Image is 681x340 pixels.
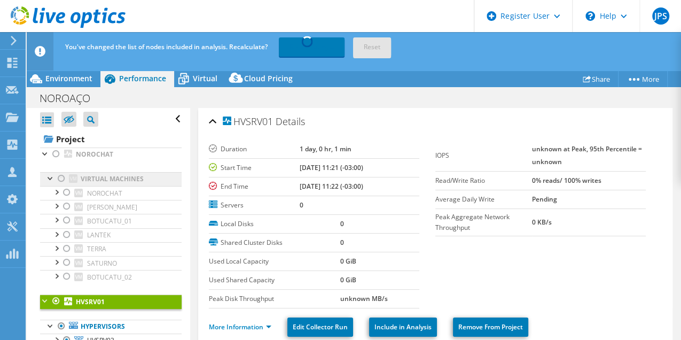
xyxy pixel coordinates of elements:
[585,11,595,21] svg: \n
[340,257,356,266] b: 0 GiB
[40,200,182,214] a: [PERSON_NAME]
[300,144,351,153] b: 1 day, 0 hr, 1 min
[435,150,532,161] label: IOPS
[276,115,305,128] span: Details
[40,130,182,148] a: Project
[40,214,182,228] a: BOTUCATU_01
[40,228,182,242] a: LANTEK
[340,275,356,284] b: 0 GiB
[435,175,532,186] label: Read/Write Ratio
[369,318,437,337] a: Include in Analysis
[435,212,532,233] label: Peak Aggregate Network Throughput
[76,297,105,306] b: HVSRV01
[209,293,340,304] label: Peak Disk Throughput
[532,195,557,204] b: Pending
[35,92,107,104] h1: NOROAÇO
[87,230,111,239] span: LANTEK
[244,73,293,83] span: Cloud Pricing
[300,182,363,191] b: [DATE] 11:22 (-03:00)
[87,244,106,253] span: TERRA
[87,203,137,212] span: [PERSON_NAME]
[340,294,388,303] b: unknown MB/s
[209,200,300,211] label: Servers
[40,148,182,161] a: NOROCHAT
[76,150,113,159] b: NOROCHAT
[40,242,182,256] a: TERRA
[40,270,182,284] a: BOTUCATU_02
[618,71,668,87] a: More
[40,295,182,308] a: HVSRV01
[209,163,300,173] label: Start Time
[87,217,132,226] span: BOTUCATU_01
[119,73,166,83] span: Performance
[65,42,268,51] span: You've changed the list of nodes included in analysis. Recalculate?
[532,144,642,166] b: unknown at Peak, 95th Percentile = unknown
[340,238,344,247] b: 0
[209,219,340,229] label: Local Disks
[209,275,340,285] label: Used Shared Capacity
[340,219,344,228] b: 0
[300,163,363,172] b: [DATE] 11:21 (-03:00)
[279,37,345,57] a: Recalculating...
[209,144,300,154] label: Duration
[532,176,601,185] b: 0% reads/ 100% writes
[223,117,273,127] span: HVSRV01
[209,237,340,248] label: Shared Cluster Disks
[300,200,303,210] b: 0
[575,71,619,87] a: Share
[87,189,122,198] span: NOROCHAT
[87,273,132,282] span: BOTUCATU_02
[435,194,532,205] label: Average Daily Write
[652,7,669,25] span: JPS
[209,322,271,331] a: More Information
[87,259,117,268] span: SATURNO
[193,73,217,83] span: Virtual
[209,256,340,267] label: Used Local Capacity
[40,320,182,334] a: Hypervisors
[40,256,182,270] a: SATURNO
[45,73,92,83] span: Environment
[40,186,182,200] a: NOROCHAT
[532,218,552,227] b: 0 KB/s
[453,318,528,337] a: Remove From Project
[40,172,182,186] a: Virtual Machines
[209,181,300,192] label: End Time
[287,318,353,337] a: Edit Collector Run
